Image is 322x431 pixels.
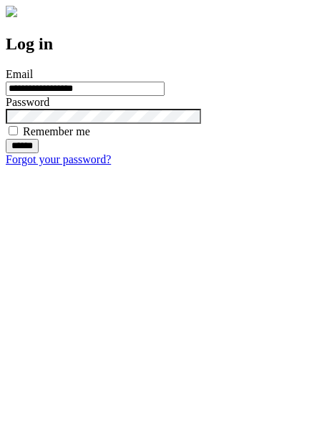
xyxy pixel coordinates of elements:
[6,153,111,165] a: Forgot your password?
[6,34,316,54] h2: Log in
[6,6,17,17] img: logo-4e3dc11c47720685a147b03b5a06dd966a58ff35d612b21f08c02c0306f2b779.png
[23,125,90,137] label: Remember me
[6,96,49,108] label: Password
[6,68,33,80] label: Email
